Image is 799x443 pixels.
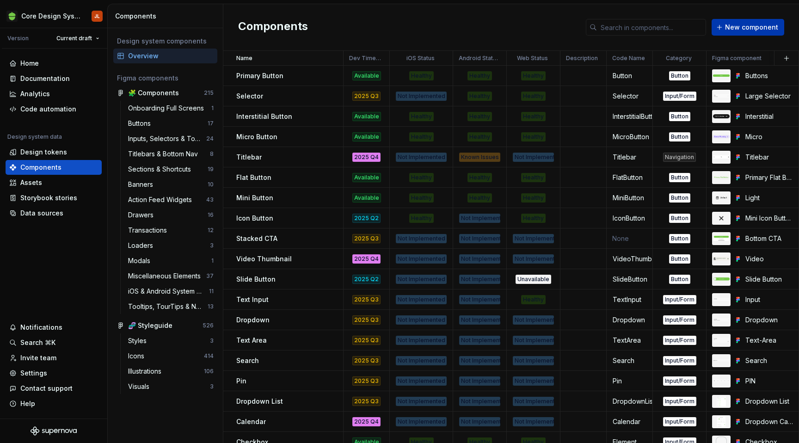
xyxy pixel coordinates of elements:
[607,295,652,304] div: TextInput
[7,133,62,141] div: Design system data
[467,92,492,101] div: Healthy
[459,55,499,62] p: Android Status
[521,71,546,80] div: Healthy
[6,160,102,175] a: Components
[713,114,730,119] img: Interstitial
[467,173,492,182] div: Healthy
[607,275,652,284] div: SlideButton
[236,254,292,264] p: Video Thumbnail
[6,320,102,335] button: Notifications
[607,228,653,249] td: None
[204,89,214,97] div: 215
[56,35,92,42] span: Current draft
[128,271,204,281] div: Miscellaneous Elements
[713,379,730,382] img: PIN
[521,112,546,121] div: Healthy
[128,336,150,345] div: Styles
[20,399,35,408] div: Help
[459,397,500,406] div: Not Implemented
[209,288,214,295] div: 11
[113,49,217,63] a: Overview
[6,206,102,221] a: Data sources
[607,214,652,223] div: IconButton
[21,12,80,21] div: Core Design System
[20,338,55,347] div: Search ⌘K
[124,299,217,314] a: Tooltips, TourTips & Notes13
[211,105,214,112] div: 1
[124,253,217,268] a: Modals1
[713,338,730,343] img: Text-Area
[713,236,730,241] img: Bottom CTA
[352,193,381,203] div: Available
[607,153,652,162] div: Titlebar
[666,55,692,62] p: Category
[745,132,793,142] div: Micro
[352,132,381,142] div: Available
[396,234,447,243] div: Not Implemented
[713,74,730,77] img: Buttons
[128,241,157,250] div: Loaders
[467,132,492,142] div: Healthy
[669,71,690,80] div: Button
[521,92,546,101] div: Healthy
[128,51,214,61] div: Overview
[6,335,102,350] button: Search ⌘K
[236,376,246,386] p: Pin
[396,275,447,284] div: Not Implemented
[352,275,381,284] div: 2025 Q2
[206,196,214,203] div: 43
[745,92,793,101] div: Large Selector
[124,177,217,192] a: Banners10
[352,112,381,121] div: Available
[128,119,154,128] div: Buttons
[208,120,214,127] div: 17
[20,74,70,83] div: Documentation
[745,376,793,386] div: PIN
[669,234,690,243] div: Button
[517,55,548,62] p: Web Status
[745,315,793,325] div: Dropdown
[521,214,546,223] div: Healthy
[6,366,102,381] a: Settings
[663,295,696,304] div: Input/Form
[352,254,381,264] div: 2025 Q4
[396,153,447,162] div: Not Implemented
[607,417,652,426] div: Calendar
[128,367,165,376] div: Illustrations
[409,193,434,203] div: Healthy
[210,337,214,345] div: 3
[521,193,546,203] div: Healthy
[352,376,381,386] div: 2025 Q3
[236,153,262,162] p: Titlebar
[396,336,447,345] div: Not Implemented
[20,384,73,393] div: Contact support
[663,153,696,162] div: Navigation
[713,257,730,260] img: Video
[203,322,214,329] div: 526
[210,150,214,158] div: 8
[236,173,271,182] p: Flat Button
[745,397,793,406] div: Dropdown List
[713,298,730,301] img: Input
[124,147,217,161] a: Titlebars & Bottom Nav8
[607,315,652,325] div: Dropdown
[208,166,214,173] div: 19
[124,162,217,177] a: Sections & Shortcuts19
[459,275,500,284] div: Not Implemented
[409,71,434,80] div: Healthy
[236,132,277,142] p: Micro Button
[459,295,500,304] div: Not Implemented
[6,11,18,22] img: 236da360-d76e-47e8-bd69-d9ae43f958f1.png
[713,318,730,321] img: Dropdown
[745,173,793,182] div: Primary Flat Button
[607,71,652,80] div: Button
[459,336,500,345] div: Not Implemented
[607,336,652,345] div: TextArea
[745,417,793,426] div: Dropdown Calendar
[236,397,283,406] p: Dropdown List
[467,193,492,203] div: Healthy
[20,89,50,98] div: Analytics
[396,92,447,101] div: Not Implemented
[663,92,696,101] div: Input/Form
[117,37,214,46] div: Design system components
